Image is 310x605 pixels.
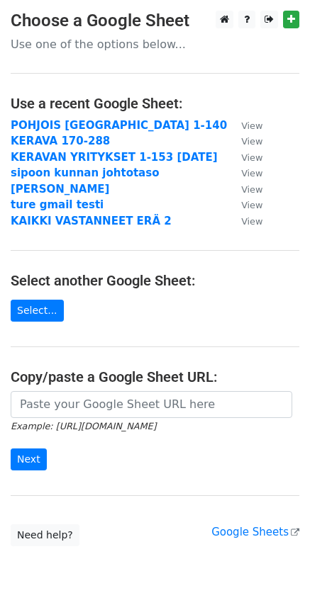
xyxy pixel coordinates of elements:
a: KERAVA 170-288 [11,135,110,147]
a: sipoon kunnan johtotaso [11,166,159,179]
small: View [241,184,262,195]
h4: Use a recent Google Sheet: [11,95,299,112]
small: Example: [URL][DOMAIN_NAME] [11,421,156,431]
small: View [241,152,262,163]
small: View [241,136,262,147]
small: View [241,168,262,179]
a: KAIKKI VASTANNEET ERÄ 2 [11,215,172,227]
h4: Copy/paste a Google Sheet URL: [11,368,299,385]
a: View [227,119,262,132]
a: Google Sheets [211,526,299,538]
p: Use one of the options below... [11,37,299,52]
a: View [227,151,262,164]
a: View [227,166,262,179]
input: Paste your Google Sheet URL here [11,391,292,418]
a: POHJOIS [GEOGRAPHIC_DATA] 1-140 [11,119,227,132]
h3: Choose a Google Sheet [11,11,299,31]
a: View [227,198,262,211]
small: View [241,200,262,210]
a: Need help? [11,524,79,546]
a: Select... [11,300,64,322]
a: View [227,215,262,227]
a: KERAVAN YRITYKSET 1-153 [DATE] [11,151,217,164]
h4: Select another Google Sheet: [11,272,299,289]
a: ture gmail testi [11,198,104,211]
small: View [241,216,262,227]
small: View [241,120,262,131]
a: [PERSON_NAME] [11,183,109,196]
input: Next [11,448,47,470]
a: View [227,135,262,147]
a: View [227,183,262,196]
